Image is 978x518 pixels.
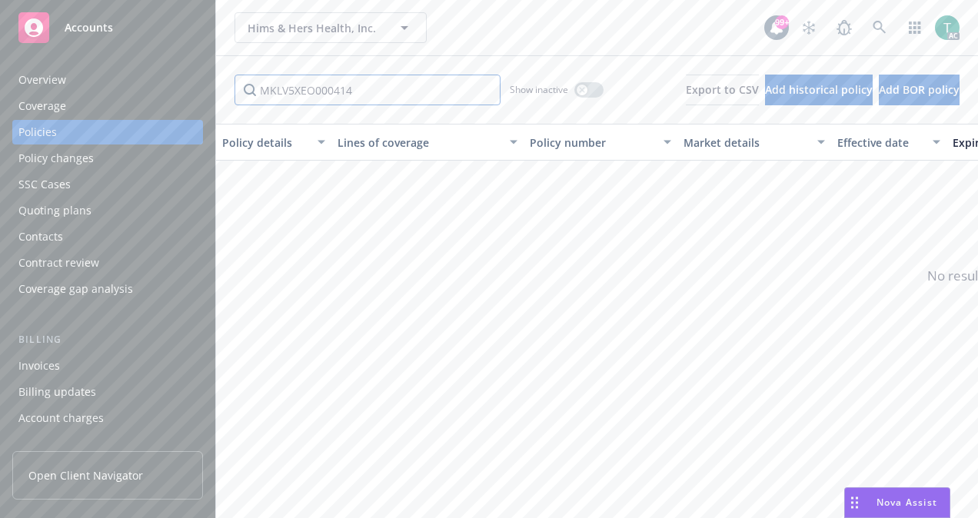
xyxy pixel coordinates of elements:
[18,406,104,430] div: Account charges
[331,124,524,161] button: Lines of coverage
[18,224,63,249] div: Contacts
[28,467,143,483] span: Open Client Navigator
[845,488,864,517] div: Drag to move
[879,75,960,105] button: Add BOR policy
[935,15,960,40] img: photo
[18,120,57,144] div: Policies
[864,12,895,43] a: Search
[338,134,501,151] div: Lines of coverage
[765,75,873,105] button: Add historical policy
[18,354,60,378] div: Invoices
[684,134,808,151] div: Market details
[18,172,71,197] div: SSC Cases
[12,277,203,301] a: Coverage gap analysis
[844,487,950,518] button: Nova Assist
[837,134,923,151] div: Effective date
[18,68,66,92] div: Overview
[18,432,108,457] div: Installment plans
[686,82,759,97] span: Export to CSV
[765,82,873,97] span: Add historical policy
[877,496,937,509] span: Nova Assist
[18,380,96,404] div: Billing updates
[12,146,203,171] a: Policy changes
[12,6,203,49] a: Accounts
[12,198,203,223] a: Quoting plans
[677,124,831,161] button: Market details
[18,146,94,171] div: Policy changes
[12,380,203,404] a: Billing updates
[12,94,203,118] a: Coverage
[235,12,427,43] button: Hims & Hers Health, Inc.
[18,251,99,275] div: Contract review
[18,94,66,118] div: Coverage
[900,12,930,43] a: Switch app
[12,68,203,92] a: Overview
[12,120,203,144] a: Policies
[879,82,960,97] span: Add BOR policy
[12,251,203,275] a: Contract review
[12,332,203,347] div: Billing
[12,432,203,457] a: Installment plans
[686,75,759,105] button: Export to CSV
[222,134,308,151] div: Policy details
[775,15,789,29] div: 99+
[829,12,860,43] a: Report a Bug
[831,124,946,161] button: Effective date
[12,224,203,249] a: Contacts
[216,124,331,161] button: Policy details
[524,124,677,161] button: Policy number
[12,406,203,430] a: Account charges
[793,12,824,43] a: Stop snowing
[12,354,203,378] a: Invoices
[18,198,91,223] div: Quoting plans
[18,277,133,301] div: Coverage gap analysis
[235,75,501,105] input: Filter by keyword...
[12,172,203,197] a: SSC Cases
[65,22,113,34] span: Accounts
[248,20,381,36] span: Hims & Hers Health, Inc.
[530,134,654,151] div: Policy number
[510,83,568,96] span: Show inactive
